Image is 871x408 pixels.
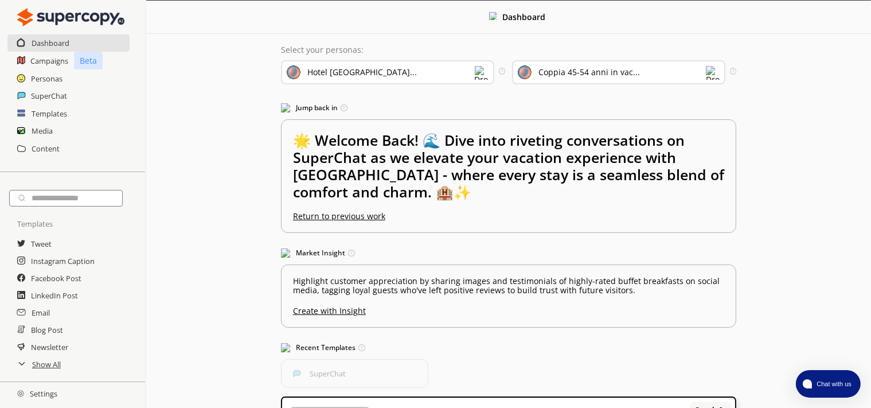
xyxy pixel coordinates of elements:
button: atlas-launcher [796,370,861,398]
img: Jump Back In [281,103,290,112]
div: Hotel [GEOGRAPHIC_DATA]... [307,68,417,77]
img: Tooltip Icon [730,68,736,74]
a: Instagram Caption [31,252,95,270]
img: Close [17,6,124,29]
img: Dropdown Icon [475,66,489,80]
h3: Market Insight [281,244,736,262]
u: Return to previous work [293,211,385,222]
p: Select your personas: [281,45,736,55]
a: Facebook Post [31,270,81,287]
img: Tooltip Icon [341,104,347,111]
img: Market Insight [281,248,290,258]
img: Audience Icon [518,65,532,79]
img: SuperChat [293,370,301,378]
img: Tooltip Icon [499,68,505,74]
img: Close [489,12,497,20]
img: Close [17,390,24,397]
img: Tooltip Icon [348,250,355,257]
a: Tweet [31,235,52,252]
img: Brand Icon [287,65,300,79]
a: SuperChat [31,87,67,104]
u: Create with Insight [293,301,724,316]
a: Show All [32,356,61,373]
p: Beta [74,52,103,69]
div: Coppia 45-54 anni in vac... [538,68,640,77]
h3: Jump back in [281,99,736,116]
a: LinkedIn Post [31,287,78,304]
a: Personas [31,70,63,87]
button: SuperChatSuperChat [281,359,428,388]
h3: Recent Templates [281,339,736,356]
a: Email [32,304,50,321]
a: Dashboard [32,34,69,52]
a: Media [32,122,53,139]
img: Dropdown Icon [706,66,720,80]
img: Tooltip Icon [358,344,365,351]
h2: 🌟 Welcome Back! 🌊 Dive into riveting conversations on SuperChat as we elevate your vacation exper... [293,131,724,212]
b: Dashboard [503,11,546,22]
p: Highlight customer appreciation by sharing images and testimonials of highly-rated buffet breakfa... [293,277,724,295]
span: Chat with us [812,379,854,388]
a: Campaigns [30,52,68,69]
img: Popular Templates [281,343,290,352]
a: Templates [32,105,67,122]
a: Newsletter [31,339,68,356]
a: Content [32,140,60,157]
a: Blog Post [31,321,63,339]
